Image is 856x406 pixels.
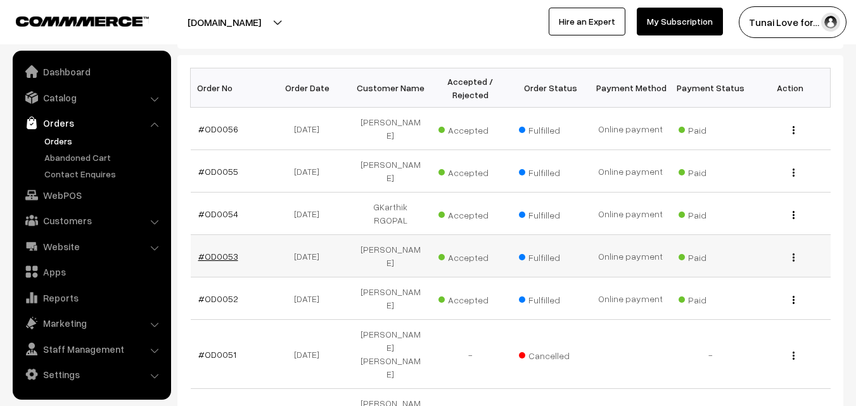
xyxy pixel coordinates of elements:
span: Paid [679,163,742,179]
td: Online payment [591,108,670,150]
img: Menu [793,253,795,262]
th: Payment Status [670,68,750,108]
img: Menu [793,126,795,134]
td: - [670,320,750,389]
td: [PERSON_NAME] [350,150,430,193]
a: Marketing [16,312,167,334]
td: [PERSON_NAME] [350,277,430,320]
span: Cancelled [519,346,582,362]
span: Fulfilled [519,163,582,179]
span: Accepted [438,163,502,179]
a: Customers [16,209,167,232]
a: Website [16,235,167,258]
span: Fulfilled [519,248,582,264]
th: Action [750,68,830,108]
a: Apps [16,260,167,283]
td: [PERSON_NAME] [350,235,430,277]
span: Fulfilled [519,120,582,137]
td: GKarthik RGOPAL [350,193,430,235]
a: #OD0054 [198,208,238,219]
a: Orders [16,111,167,134]
span: Fulfilled [519,290,582,307]
span: Accepted [438,290,502,307]
a: Abandoned Cart [41,151,167,164]
span: Accepted [438,248,502,264]
span: Accepted [438,120,502,137]
img: COMMMERCE [16,16,149,26]
th: Order Date [271,68,350,108]
th: Payment Method [591,68,670,108]
a: Dashboard [16,60,167,83]
span: Paid [679,248,742,264]
a: #OD0056 [198,124,238,134]
a: Staff Management [16,338,167,360]
td: [DATE] [271,108,350,150]
a: #OD0053 [198,251,238,262]
td: [DATE] [271,235,350,277]
a: #OD0055 [198,166,238,177]
td: [DATE] [271,150,350,193]
a: #OD0052 [198,293,238,304]
span: Paid [679,120,742,137]
a: Contact Enquires [41,167,167,181]
td: [DATE] [271,277,350,320]
a: Settings [16,363,167,386]
a: WebPOS [16,184,167,206]
a: Reports [16,286,167,309]
td: - [430,320,510,389]
a: #OD0051 [198,349,236,360]
th: Customer Name [350,68,430,108]
td: [PERSON_NAME] [350,108,430,150]
a: COMMMERCE [16,13,127,28]
img: user [821,13,840,32]
a: My Subscription [637,8,723,35]
td: [DATE] [271,320,350,389]
span: Paid [679,205,742,222]
span: Accepted [438,205,502,222]
a: Orders [41,134,167,148]
th: Order Status [511,68,591,108]
span: Paid [679,290,742,307]
a: Catalog [16,86,167,109]
img: Menu [793,296,795,304]
th: Order No [191,68,271,108]
td: [DATE] [271,193,350,235]
img: Menu [793,168,795,177]
button: [DOMAIN_NAME] [143,6,305,38]
td: [PERSON_NAME] [PERSON_NAME] [350,320,430,389]
span: Fulfilled [519,205,582,222]
td: Online payment [591,235,670,277]
button: Tunai Love for… [739,6,846,38]
th: Accepted / Rejected [430,68,510,108]
img: Menu [793,211,795,219]
td: Online payment [591,193,670,235]
img: Menu [793,352,795,360]
td: Online payment [591,150,670,193]
td: Online payment [591,277,670,320]
a: Hire an Expert [549,8,625,35]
